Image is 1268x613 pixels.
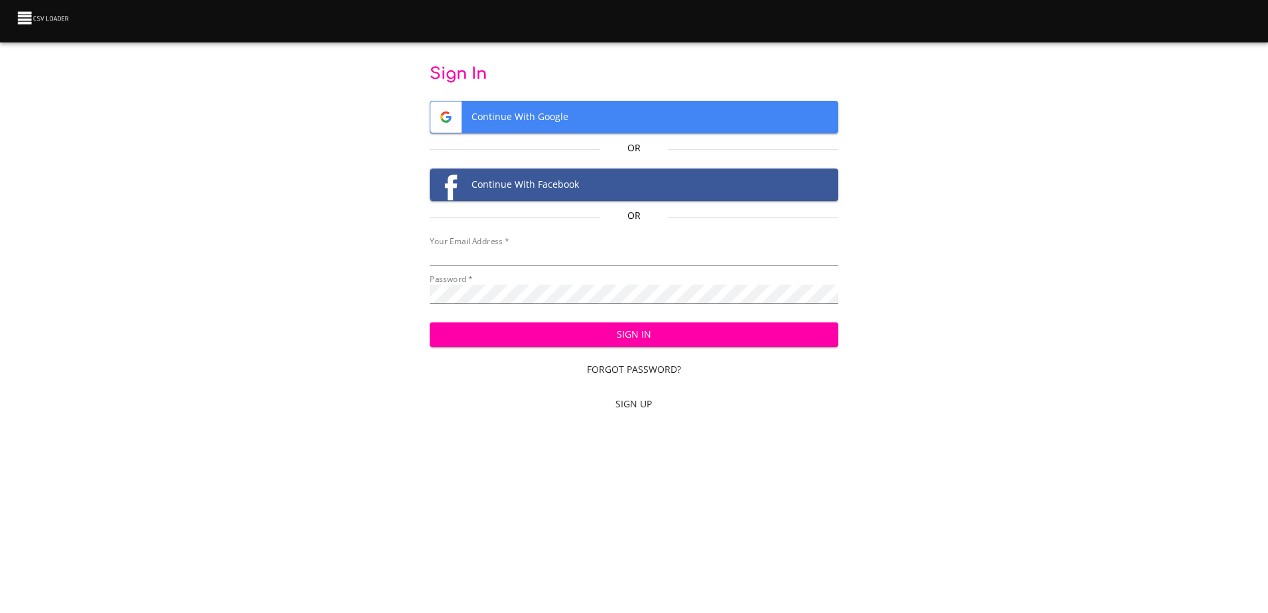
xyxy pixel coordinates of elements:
button: Google logoContinue With Google [430,101,838,133]
p: Or [600,141,668,155]
img: CSV Loader [16,9,72,27]
p: Or [600,209,668,222]
a: Forgot Password? [430,358,838,382]
img: Facebook logo [430,169,462,200]
a: Sign Up [430,392,838,417]
span: Continue With Google [430,102,838,133]
label: Password [430,275,473,283]
span: Sign Up [435,396,833,413]
button: Facebook logoContinue With Facebook [430,169,838,201]
span: Continue With Facebook [430,169,838,200]
span: Forgot Password? [435,362,833,378]
span: Sign In [440,326,828,343]
label: Your Email Address [430,238,509,245]
button: Sign In [430,322,838,347]
img: Google logo [430,102,462,133]
p: Sign In [430,64,838,85]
